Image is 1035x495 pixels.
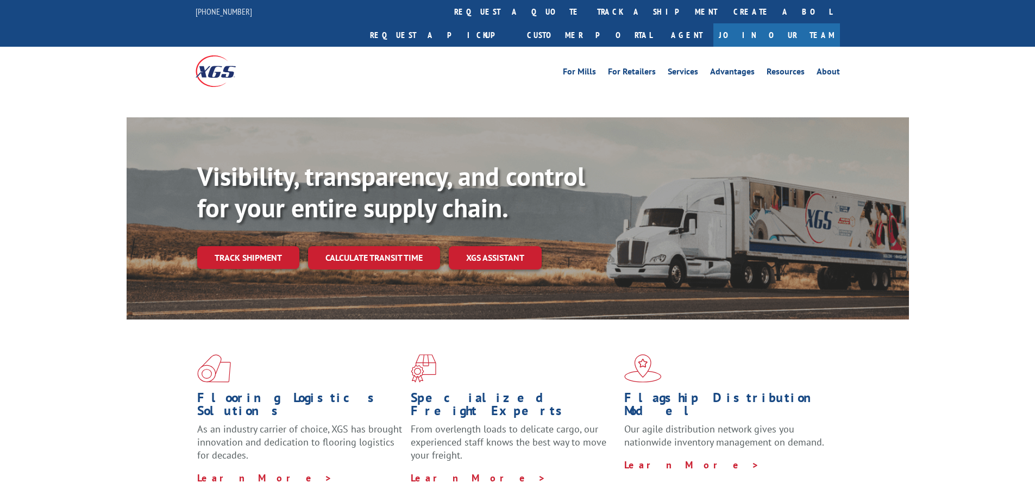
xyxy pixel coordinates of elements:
[197,159,585,224] b: Visibility, transparency, and control for your entire supply chain.
[608,67,656,79] a: For Retailers
[624,391,830,423] h1: Flagship Distribution Model
[197,246,299,269] a: Track shipment
[519,23,660,47] a: Customer Portal
[624,459,760,471] a: Learn More >
[767,67,805,79] a: Resources
[411,423,616,471] p: From overlength loads to delicate cargo, our experienced staff knows the best way to move your fr...
[362,23,519,47] a: Request a pickup
[710,67,755,79] a: Advantages
[563,67,596,79] a: For Mills
[713,23,840,47] a: Join Our Team
[660,23,713,47] a: Agent
[624,423,824,448] span: Our agile distribution network gives you nationwide inventory management on demand.
[197,354,231,383] img: xgs-icon-total-supply-chain-intelligence-red
[197,472,333,484] a: Learn More >
[411,354,436,383] img: xgs-icon-focused-on-flooring-red
[197,391,403,423] h1: Flooring Logistics Solutions
[817,67,840,79] a: About
[411,472,546,484] a: Learn More >
[197,423,402,461] span: As an industry carrier of choice, XGS has brought innovation and dedication to flooring logistics...
[196,6,252,17] a: [PHONE_NUMBER]
[308,246,440,270] a: Calculate transit time
[624,354,662,383] img: xgs-icon-flagship-distribution-model-red
[449,246,542,270] a: XGS ASSISTANT
[668,67,698,79] a: Services
[411,391,616,423] h1: Specialized Freight Experts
